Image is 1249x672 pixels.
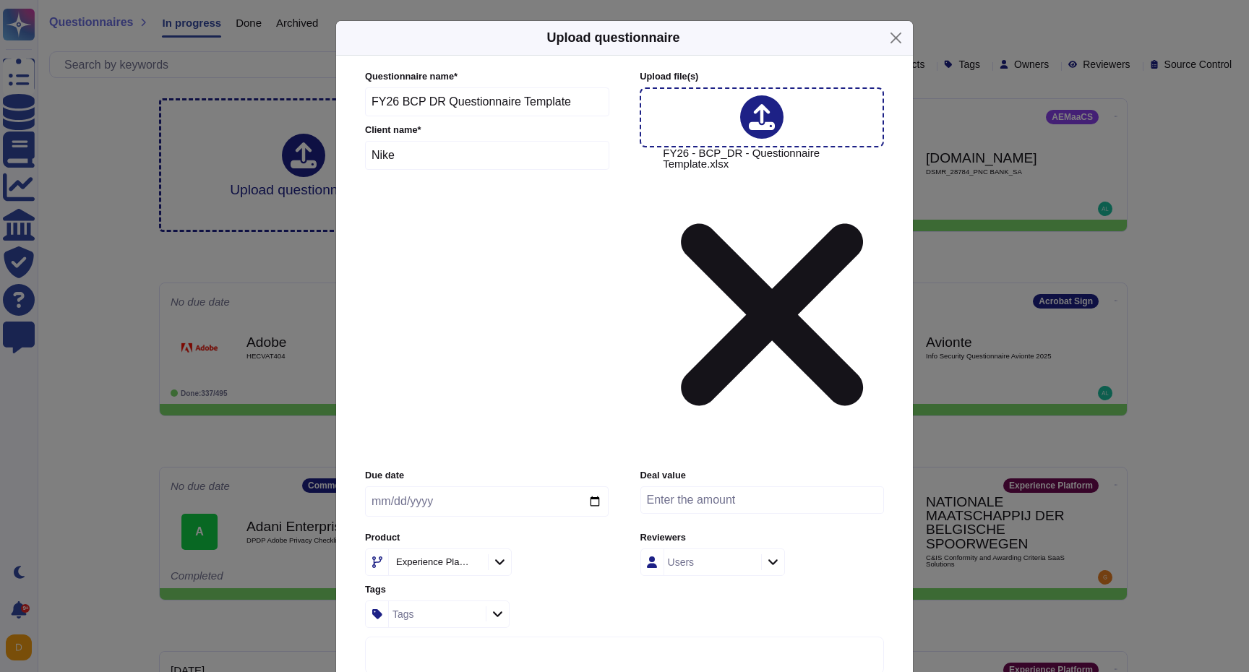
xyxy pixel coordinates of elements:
[546,28,679,48] h5: Upload questionnaire
[668,557,695,567] div: Users
[640,71,698,82] span: Upload file (s)
[663,147,882,460] span: FY26 - BCP_DR - Questionnaire Template.xlsx
[365,533,609,543] label: Product
[885,27,907,49] button: Close
[392,609,414,619] div: Tags
[365,87,609,116] input: Enter questionnaire name
[640,486,884,514] input: Enter the amount
[640,471,884,481] label: Deal value
[365,486,609,517] input: Due date
[396,557,470,567] div: Experience Platform
[365,126,609,135] label: Client name
[365,585,609,595] label: Tags
[365,72,609,82] label: Questionnaire name
[365,141,609,170] input: Enter company name of the client
[640,533,884,543] label: Reviewers
[365,471,609,481] label: Due date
